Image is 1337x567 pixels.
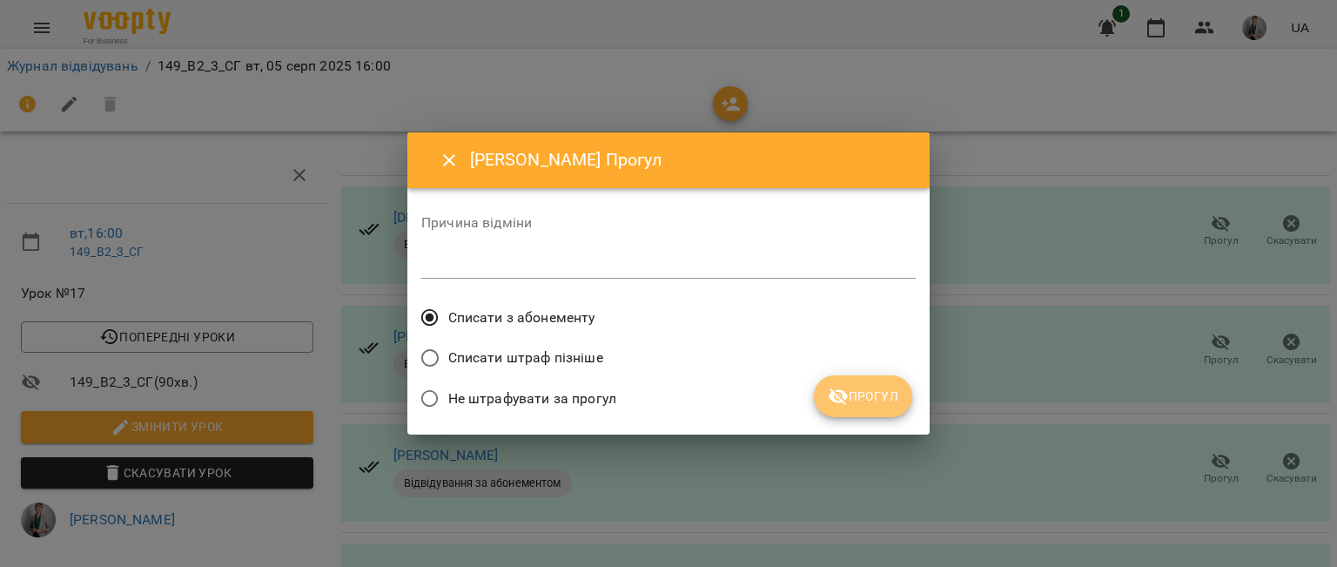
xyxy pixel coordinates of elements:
span: Не штрафувати за прогул [448,388,616,409]
span: Прогул [828,386,898,407]
button: Прогул [814,375,912,417]
span: Списати з абонементу [448,307,595,328]
span: Списати штраф пізніше [448,348,603,368]
label: Причина відміни [421,216,916,230]
h6: [PERSON_NAME] Прогул [470,146,909,173]
button: Close [428,139,470,181]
